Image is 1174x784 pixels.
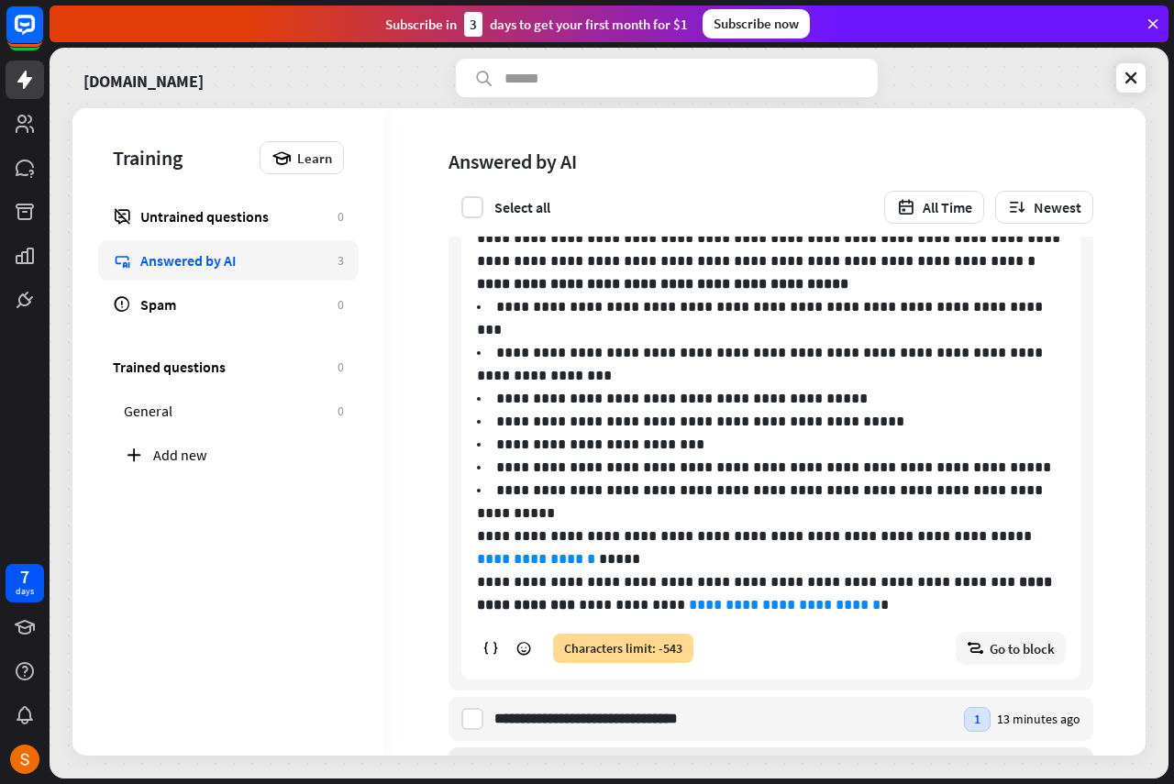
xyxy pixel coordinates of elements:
a: Trained questions 0 [98,347,359,387]
div: General [124,402,328,420]
div: 0 [338,296,344,313]
div: Untrained questions [140,207,328,226]
div: 0 [338,403,344,419]
div: 3 [464,12,482,37]
a: Answered by AI 3 [98,240,359,281]
span: Go to block [990,640,1055,657]
div: 0 [338,208,344,225]
div: Spam [140,295,328,314]
button: Open LiveChat chat widget [15,7,70,62]
a: Spam 0 [98,284,359,325]
div: 1 [964,707,991,732]
div: Training [113,145,250,171]
div: Add new [153,446,344,464]
button: Newest [995,191,1093,224]
i: block_goto [967,640,984,657]
div: Subscribe in days to get your first month for $1 [385,12,688,37]
a: [DOMAIN_NAME] [83,59,204,97]
div: Subscribe now [703,9,810,39]
div: 7 [20,569,29,585]
a: Untrained questions 0 [98,196,359,237]
div: Select all [494,198,550,216]
div: Answered by AI [140,251,328,270]
div: Characters limit: -543 [553,634,693,663]
a: 7 days [6,564,44,602]
div: days [16,585,34,598]
div: 0 [338,359,344,375]
div: 13 minutes ago [997,711,1093,727]
div: Answered by AI [449,149,577,174]
button: All Time [884,191,984,224]
div: 3 [338,252,344,269]
div: Trained questions [113,358,328,376]
span: Learn [297,149,332,167]
a: General 0 [109,391,359,431]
